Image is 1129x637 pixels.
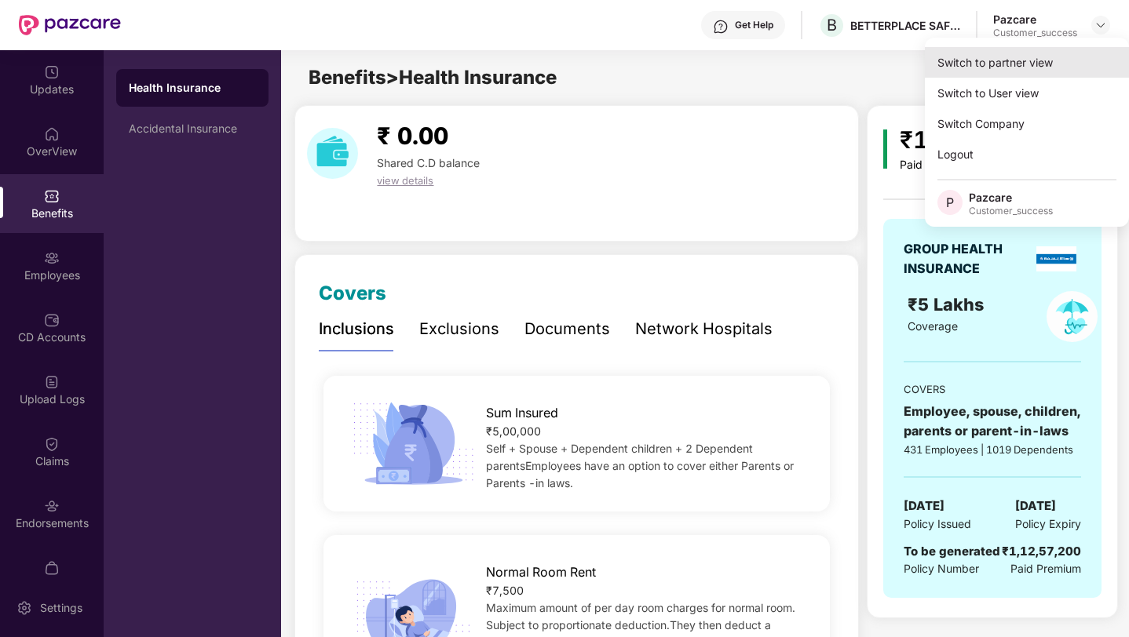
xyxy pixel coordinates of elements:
[735,19,773,31] div: Get Help
[524,317,610,341] div: Documents
[1094,19,1107,31] img: svg+xml;base64,PHN2ZyBpZD0iRHJvcGRvd24tMzJ4MzIiIHhtbG5zPSJodHRwOi8vd3d3LnczLm9yZy8yMDAwL3N2ZyIgd2...
[377,156,480,169] span: Shared C.D balance
[377,174,433,187] span: view details
[319,282,386,304] span: Covers
[486,442,794,490] span: Self + Spouse + Dependent children + 2 Dependent parentsEmployees have an option to cover either ...
[904,402,1081,441] div: Employee, spouse, children, parents or parent-in-laws
[307,128,358,179] img: download
[44,312,60,328] img: svg+xml;base64,PHN2ZyBpZD0iQ0RfQWNjb3VudHMiIGRhdGEtbmFtZT0iQ0QgQWNjb3VudHMiIHhtbG5zPSJodHRwOi8vd3...
[319,317,394,341] div: Inclusions
[419,317,499,341] div: Exclusions
[129,122,256,135] div: Accidental Insurance
[925,78,1129,108] div: Switch to User view
[44,436,60,452] img: svg+xml;base64,PHN2ZyBpZD0iQ2xhaW0iIHhtbG5zPSJodHRwOi8vd3d3LnczLm9yZy8yMDAwL3N2ZyIgd2lkdGg9IjIwIi...
[486,423,806,440] div: ₹5,00,000
[904,239,1031,278] div: GROUP HEALTH INSURANCE
[904,544,1000,559] span: To be generated
[1047,291,1098,342] img: policyIcon
[1015,497,1056,515] span: [DATE]
[44,188,60,204] img: svg+xml;base64,PHN2ZyBpZD0iQmVuZWZpdHMiIHhtbG5zPSJodHRwOi8vd3d3LnczLm9yZy8yMDAwL3N2ZyIgd2lkdGg9Ij...
[908,294,988,315] span: ₹5 Lakhs
[486,562,596,582] span: Normal Room Rent
[309,66,557,89] span: Benefits > Health Insurance
[377,122,448,150] span: ₹ 0.00
[925,108,1129,139] div: Switch Company
[969,205,1053,217] div: Customer_success
[904,562,979,575] span: Policy Number
[908,319,958,333] span: Coverage
[1036,246,1076,271] img: insurerLogo
[44,126,60,142] img: svg+xml;base64,PHN2ZyBpZD0iSG9tZSIgeG1sbnM9Imh0dHA6Ly93d3cudzMub3JnLzIwMDAvc3ZnIiB3aWR0aD0iMjAiIG...
[993,27,1077,39] div: Customer_success
[44,250,60,266] img: svg+xml;base64,PHN2ZyBpZD0iRW1wbG95ZWVzIiB4bWxucz0iaHR0cDovL3d3dy53My5vcmcvMjAwMC9zdmciIHdpZHRoPS...
[347,398,480,490] img: icon
[850,18,960,33] div: BETTERPLACE SAFETY SOLUTIONS PRIVATE LIMITED
[1002,542,1081,561] div: ₹1,12,57,200
[969,190,1053,205] div: Pazcare
[44,64,60,80] img: svg+xml;base64,PHN2ZyBpZD0iVXBkYXRlZCIgeG1sbnM9Imh0dHA6Ly93d3cudzMub3JnLzIwMDAvc3ZnIiB3aWR0aD0iMj...
[904,381,1081,397] div: COVERS
[925,139,1129,169] div: Logout
[19,15,121,35] img: New Pazcare Logo
[904,442,1081,457] div: 431 Employees | 1019 Dependents
[900,122,1051,158] div: ₹1,12,57,200
[1010,560,1081,577] span: Paid Premium
[44,498,60,514] img: svg+xml;base64,PHN2ZyBpZD0iRW5kb3JzZW1lbnRzIiB4bWxucz0iaHR0cDovL3d3dy53My5vcmcvMjAwMC9zdmciIHdpZH...
[486,582,806,599] div: ₹7,500
[486,403,558,423] span: Sum Insured
[925,47,1129,78] div: Switch to partner view
[713,19,729,35] img: svg+xml;base64,PHN2ZyBpZD0iSGVscC0zMngzMiIgeG1sbnM9Imh0dHA6Ly93d3cudzMub3JnLzIwMDAvc3ZnIiB3aWR0aD...
[1015,515,1081,533] span: Policy Expiry
[904,515,971,533] span: Policy Issued
[993,12,1077,27] div: Pazcare
[35,600,87,616] div: Settings
[44,560,60,576] img: svg+xml;base64,PHN2ZyBpZD0iTXlfT3JkZXJzIiBkYXRhLW5hbWU9Ik15IE9yZGVycyIgeG1sbnM9Imh0dHA6Ly93d3cudz...
[635,317,773,341] div: Network Hospitals
[827,16,837,35] span: B
[900,158,1051,172] div: Paid premium
[16,600,32,616] img: svg+xml;base64,PHN2ZyBpZD0iU2V0dGluZy0yMHgyMCIgeG1sbnM9Imh0dHA6Ly93d3cudzMub3JnLzIwMDAvc3ZnIiB3aW...
[44,374,60,390] img: svg+xml;base64,PHN2ZyBpZD0iVXBsb2FkX0xvZ3MiIGRhdGEtbmFtZT0iVXBsb2FkIExvZ3MiIHhtbG5zPSJodHRwOi8vd3...
[129,80,256,96] div: Health Insurance
[946,193,954,212] span: P
[904,497,944,515] span: [DATE]
[883,129,887,169] img: icon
